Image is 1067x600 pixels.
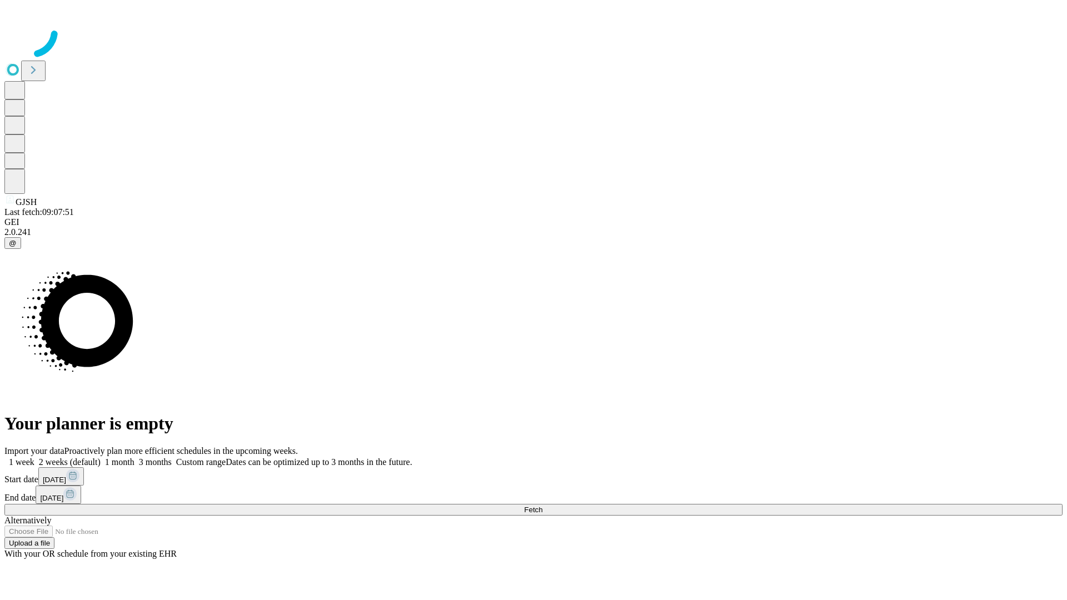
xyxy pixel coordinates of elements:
[4,467,1063,486] div: Start date
[4,537,54,549] button: Upload a file
[38,467,84,486] button: [DATE]
[4,446,64,456] span: Import your data
[43,476,66,484] span: [DATE]
[105,457,134,467] span: 1 month
[4,549,177,558] span: With your OR schedule from your existing EHR
[9,239,17,247] span: @
[4,504,1063,516] button: Fetch
[4,237,21,249] button: @
[4,516,51,525] span: Alternatively
[4,217,1063,227] div: GEI
[226,457,412,467] span: Dates can be optimized up to 3 months in the future.
[36,486,81,504] button: [DATE]
[4,227,1063,237] div: 2.0.241
[4,413,1063,434] h1: Your planner is empty
[176,457,226,467] span: Custom range
[64,446,298,456] span: Proactively plan more efficient schedules in the upcoming weeks.
[524,506,542,514] span: Fetch
[4,207,74,217] span: Last fetch: 09:07:51
[4,486,1063,504] div: End date
[16,197,37,207] span: GJSH
[9,457,34,467] span: 1 week
[40,494,63,502] span: [DATE]
[139,457,172,467] span: 3 months
[39,457,101,467] span: 2 weeks (default)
